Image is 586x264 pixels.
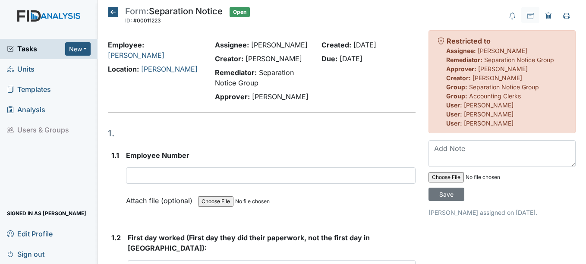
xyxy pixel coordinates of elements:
a: [PERSON_NAME] [141,65,198,73]
strong: Remediator: [215,68,257,77]
label: 1.1 [111,150,119,160]
strong: User: [446,119,462,127]
span: First day worked (First day they did their paperwork, not the first day in [GEOGRAPHIC_DATA]): [128,233,370,252]
input: Save [428,188,464,201]
span: ID: [125,17,132,24]
span: Separation Notice Group [484,56,554,63]
button: New [65,42,91,56]
strong: Due: [321,54,337,63]
span: [DATE] [340,54,362,63]
span: Open [230,7,250,17]
strong: Location: [108,65,139,73]
strong: Restricted to [447,37,491,45]
span: Edit Profile [7,227,53,240]
h1: 1. [108,127,415,140]
span: Analysis [7,103,45,116]
span: Form: [125,6,149,16]
strong: Assignee: [446,47,476,54]
strong: Group: [446,83,467,91]
p: [PERSON_NAME] assigned on [DATE]. [428,208,576,217]
span: [PERSON_NAME] [464,110,514,118]
span: Accounting Clerks [469,92,521,100]
span: [PERSON_NAME] [246,54,302,63]
span: Sign out [7,247,44,261]
span: [PERSON_NAME] [252,92,309,101]
strong: Creator: [446,74,471,82]
span: #00011223 [133,17,161,24]
span: Signed in as [PERSON_NAME] [7,207,86,220]
a: Tasks [7,44,65,54]
span: Templates [7,83,51,96]
strong: Employee: [108,41,144,49]
span: Units [7,63,35,76]
div: Separation Notice [125,7,223,26]
strong: Group: [446,92,467,100]
span: [PERSON_NAME] [478,47,527,54]
label: 1.2 [111,233,121,243]
span: [PERSON_NAME] [251,41,308,49]
span: [PERSON_NAME] [464,119,514,127]
span: [PERSON_NAME] [478,65,528,72]
strong: User: [446,101,462,109]
label: Attach file (optional) [126,191,196,206]
strong: Approver: [215,92,250,101]
span: Employee Number [126,151,189,160]
strong: Creator: [215,54,243,63]
span: Separation Notice Group [469,83,539,91]
strong: Created: [321,41,351,49]
strong: Approver: [446,65,476,72]
span: [PERSON_NAME] [464,101,514,109]
span: [DATE] [353,41,376,49]
a: [PERSON_NAME] [108,51,164,60]
strong: User: [446,110,462,118]
strong: Assignee: [215,41,249,49]
strong: Remediator: [446,56,482,63]
span: [PERSON_NAME] [473,74,522,82]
